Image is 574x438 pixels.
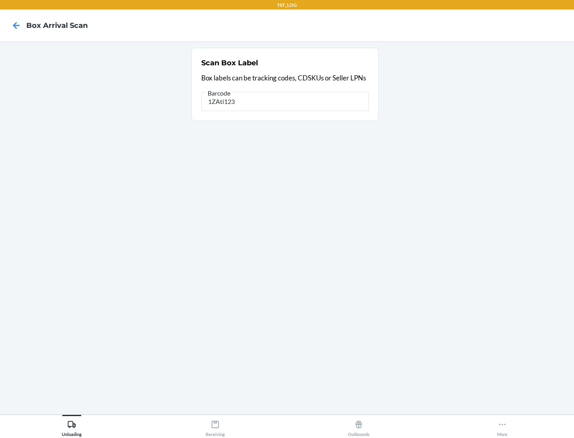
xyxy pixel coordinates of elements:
[201,92,369,111] input: Barcode
[287,415,431,437] button: Outbounds
[201,73,369,83] p: Box labels can be tracking codes, CDSKUs or Seller LPNs
[206,417,225,437] div: Receiving
[497,417,507,437] div: More
[143,415,287,437] button: Receiving
[201,58,258,68] h2: Scan Box Label
[431,415,574,437] button: More
[206,89,232,97] span: Barcode
[26,20,88,31] h4: Box Arrival Scan
[348,417,370,437] div: Outbounds
[62,417,82,437] div: Unloading
[277,2,297,9] p: TST_LOG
